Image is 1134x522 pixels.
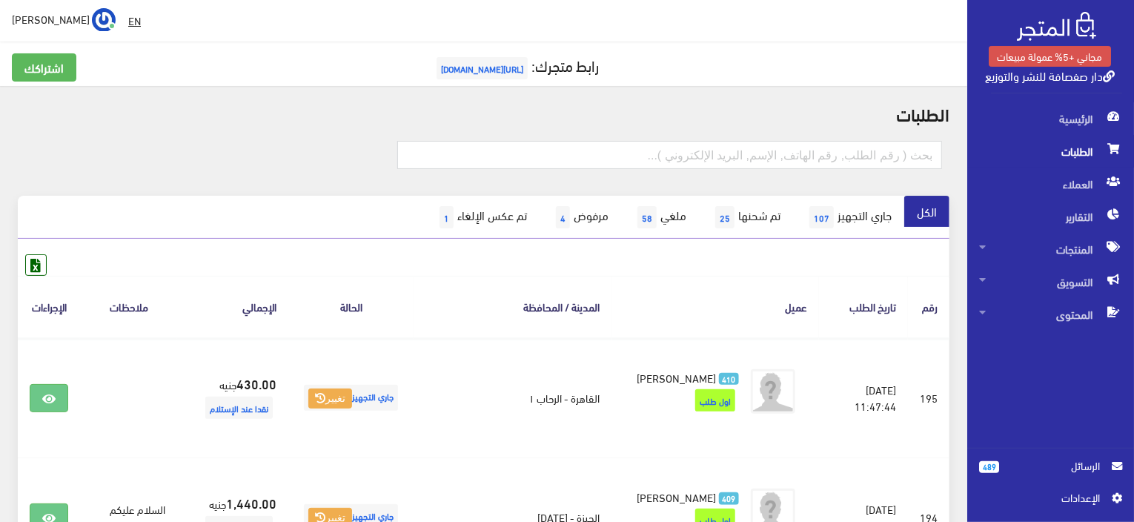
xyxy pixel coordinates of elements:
th: الإجراءات [18,276,80,337]
strong: 1,440.00 [226,493,276,512]
a: الطلبات [967,135,1134,168]
span: 489 [979,461,999,473]
a: اشتراكك [12,53,76,82]
th: المدينة / المحافظة [414,276,611,337]
span: التقارير [979,200,1122,233]
img: ... [92,8,116,32]
a: تم عكس الإلغاء1 [423,196,540,239]
th: عميل [612,276,819,337]
td: القاهرة - الرحاب ١ [414,338,611,458]
span: اول طلب [695,389,735,412]
a: المحتوى [967,298,1134,331]
th: الحالة [288,276,414,337]
span: 4 [556,206,570,228]
a: 489 الرسائل [979,457,1122,489]
th: ملاحظات [80,276,177,337]
a: EN [122,7,147,34]
span: [PERSON_NAME] [12,10,90,28]
td: [DATE] 11:47:44 [819,338,908,458]
th: تاريخ الطلب [819,276,908,337]
img: . [1017,12,1096,41]
strong: 430.00 [236,374,276,393]
img: avatar.png [751,369,795,414]
span: 58 [637,206,657,228]
span: 107 [809,206,834,228]
a: رابط متجرك:[URL][DOMAIN_NAME] [433,51,600,79]
a: جاري التجهيز107 [793,196,904,239]
a: العملاء [967,168,1134,200]
span: [PERSON_NAME] [637,367,716,388]
a: الكل [904,196,949,227]
span: الرسائل [1011,457,1100,474]
span: نقدا عند الإستلام [205,397,273,419]
span: اﻹعدادات [991,489,1099,506]
span: التسويق [979,265,1122,298]
a: الرئيسية [967,102,1134,135]
a: ... [PERSON_NAME] [12,7,116,31]
a: المنتجات [967,233,1134,265]
span: جاري التجهيز [304,385,398,411]
a: 410 [PERSON_NAME] [636,369,739,386]
u: EN [128,11,141,30]
a: ملغي58 [621,196,699,239]
span: الرئيسية [979,102,1122,135]
span: [URL][DOMAIN_NAME] [437,57,528,79]
a: مرفوض4 [540,196,621,239]
span: المحتوى [979,298,1122,331]
button: تغيير [308,389,352,409]
th: اﻹجمالي [177,276,288,337]
span: 410 [719,373,739,386]
h2: الطلبات [18,104,949,123]
span: [PERSON_NAME] [637,486,716,507]
span: 409 [719,492,739,505]
td: 195 [908,338,949,458]
a: اﻹعدادات [979,489,1122,513]
span: المنتجات [979,233,1122,265]
a: دار صفصافة للنشر والتوزيع [985,65,1115,86]
a: 409 [PERSON_NAME] [636,489,739,505]
span: 1 [440,206,454,228]
th: رقم [908,276,949,337]
td: جنيه [177,338,288,458]
a: التقارير [967,200,1134,233]
span: الطلبات [979,135,1122,168]
a: تم شحنها25 [699,196,793,239]
a: مجاني +5% عمولة مبيعات [989,46,1111,67]
span: العملاء [979,168,1122,200]
span: 25 [715,206,735,228]
input: بحث ( رقم الطلب, رقم الهاتف, الإسم, البريد اﻹلكتروني )... [397,141,942,169]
